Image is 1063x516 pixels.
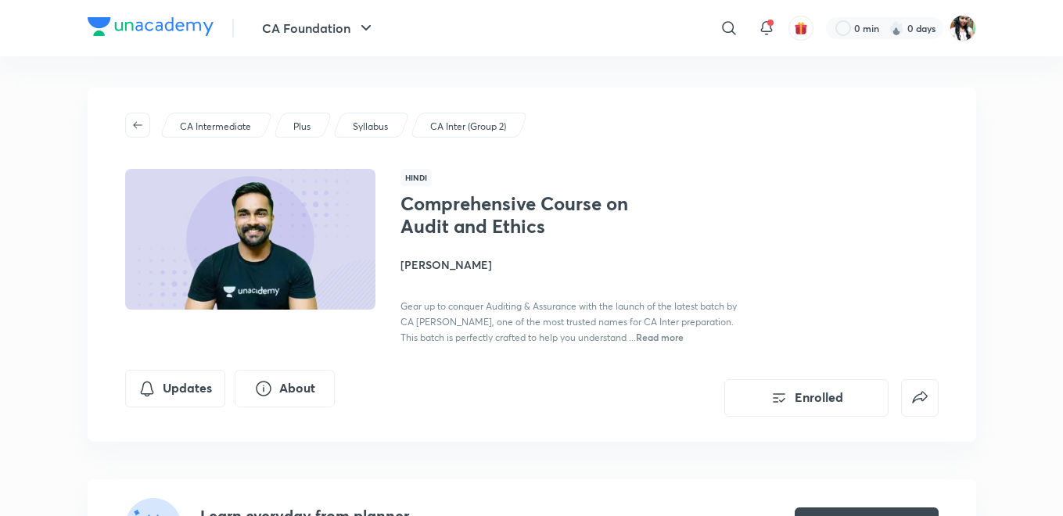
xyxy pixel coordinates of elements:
[177,120,253,134] a: CA Intermediate
[235,370,335,407] button: About
[293,120,311,134] p: Plus
[88,17,214,40] a: Company Logo
[400,169,432,186] span: Hindi
[253,13,385,44] button: CA Foundation
[88,17,214,36] img: Company Logo
[794,21,808,35] img: avatar
[125,370,225,407] button: Updates
[353,120,388,134] p: Syllabus
[427,120,508,134] a: CA Inter (Group 2)
[724,379,889,417] button: Enrolled
[180,120,251,134] p: CA Intermediate
[400,256,751,273] h4: [PERSON_NAME]
[430,120,506,134] p: CA Inter (Group 2)
[901,379,939,417] button: false
[400,192,656,238] h1: Comprehensive Course on Audit and Ethics
[290,120,313,134] a: Plus
[122,167,377,311] img: Thumbnail
[400,300,737,343] span: Gear up to conquer Auditing & Assurance with the launch of the latest batch by CA [PERSON_NAME], ...
[950,15,976,41] img: Bismita Dutta
[889,20,904,36] img: streak
[350,120,390,134] a: Syllabus
[636,331,684,343] span: Read more
[788,16,813,41] button: avatar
